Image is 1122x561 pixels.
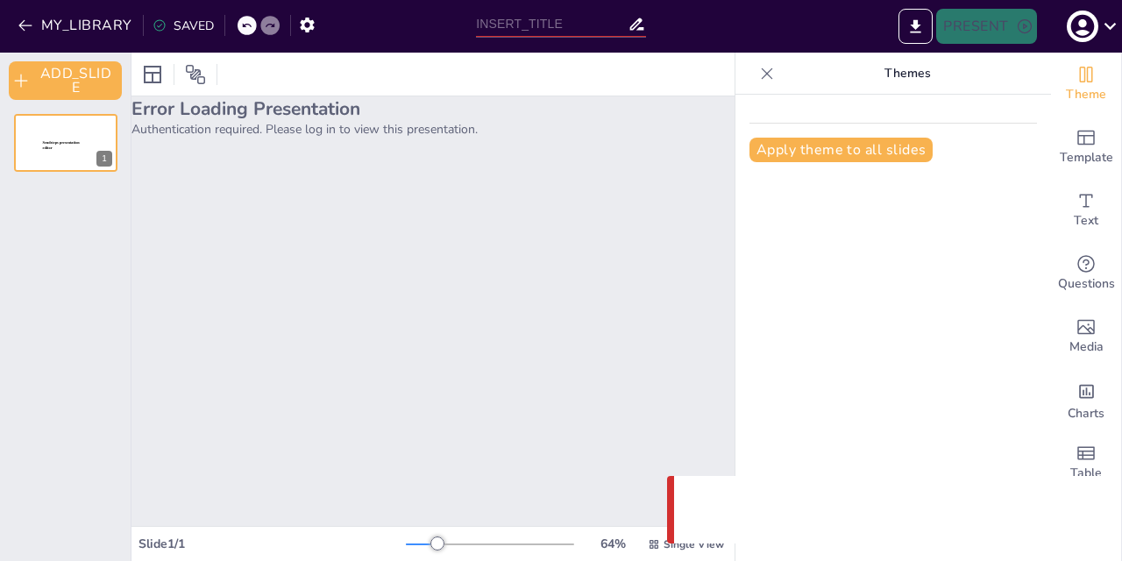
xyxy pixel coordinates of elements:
[1069,337,1104,357] span: Media
[936,9,1036,44] button: PRESENT
[13,11,139,39] button: MY_LIBRARY
[1070,464,1102,483] span: Table
[1074,211,1098,231] span: Text
[1051,242,1121,305] div: Get real-time input from your audience
[138,60,167,89] div: Layout
[9,61,122,100] button: ADD_SLIDE
[1051,305,1121,368] div: Add images, graphics, shapes or video
[185,64,206,85] span: Position
[131,96,735,121] h2: Error Loading Presentation
[1058,274,1115,294] span: Questions
[1068,404,1104,423] span: Charts
[1051,179,1121,242] div: Add text boxes
[749,138,933,162] button: Apply theme to all slides
[138,536,406,552] div: Slide 1 / 1
[153,18,214,34] div: SAVED
[781,53,1033,95] p: Themes
[1051,53,1121,116] div: Change the overall theme
[1051,431,1121,494] div: Add a table
[898,9,933,44] button: EXPORT_TO_POWERPOINT
[43,141,80,151] span: Sendsteps presentation editor
[131,121,735,138] p: Authentication required. Please log in to view this presentation.
[664,537,724,551] span: Single View
[14,114,117,172] div: Sendsteps presentation editor1
[96,151,112,167] div: 1
[723,500,1052,521] p: Your request was made with invalid credentials.
[1051,116,1121,179] div: Add ready made slides
[1051,368,1121,431] div: Add charts and graphs
[1066,85,1106,104] span: Theme
[1060,148,1113,167] span: Template
[476,11,627,37] input: INSERT_TITLE
[592,536,634,552] div: 64 %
